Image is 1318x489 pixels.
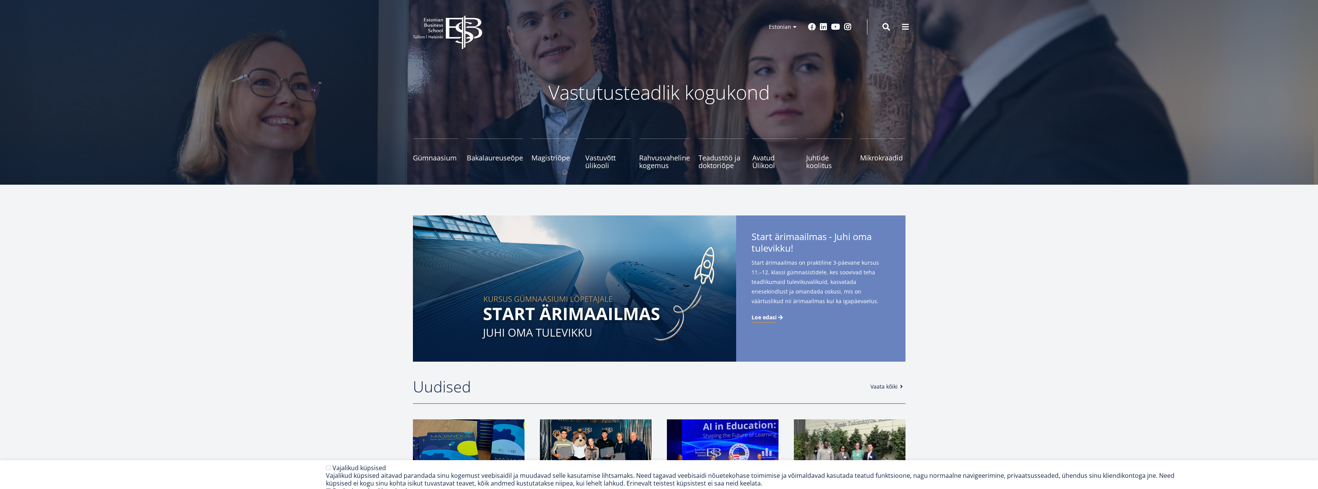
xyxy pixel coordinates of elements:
a: Magistriõpe [531,139,577,169]
a: Bakalaureuseõpe [467,139,523,169]
a: Juhtide koolitus [806,139,852,169]
a: Avatud Ülikool [752,139,798,169]
span: Juhtide koolitus [806,154,852,169]
span: Gümnaasium [413,154,458,162]
a: Rahvusvaheline kogemus [639,139,690,169]
span: Magistriõpe [531,154,577,162]
span: Vastuvõtt ülikooli [585,154,631,169]
a: Loe edasi [752,314,784,321]
span: Teadustöö ja doktoriõpe [698,154,744,169]
label: Vajalikud küpsised [332,464,386,472]
a: Instagram [844,23,852,31]
a: Vastuvõtt ülikooli [585,139,631,169]
a: Mikrokraadid [860,139,905,169]
a: Teadustöö ja doktoriõpe [698,139,744,169]
div: Vajalikud küpsised aitavad parandada sinu kogemust veebisaidil ja muudavad selle kasutamise lihts... [326,472,1191,487]
span: Rahvusvaheline kogemus [639,154,690,169]
h2: Uudised [413,377,863,396]
span: Bakalaureuseõpe [467,154,523,162]
a: Facebook [808,23,816,31]
span: Avatud Ülikool [752,154,798,169]
img: Start arimaailmas [413,215,736,362]
a: Gümnaasium [413,139,458,169]
span: Mikrokraadid [860,154,905,162]
a: Linkedin [820,23,827,31]
span: Loe edasi [752,314,777,321]
p: Vastutusteadlik kogukond [455,81,863,104]
a: Vaata kõiki [870,383,905,391]
span: Start ärimaailmas on praktiline 3-päevane kursus 11.–12. klassi gümnasistidele, kes soovivad teha... [752,258,890,306]
a: Youtube [831,23,840,31]
span: tulevikku! [752,242,793,254]
span: Start ärimaailmas - Juhi oma [752,231,890,256]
